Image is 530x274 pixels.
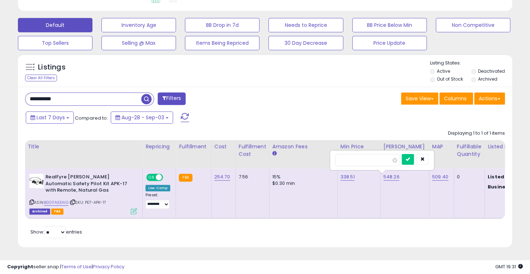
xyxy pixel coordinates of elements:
h5: Listings [38,62,66,72]
div: Displaying 1 to 1 of 1 items [448,130,505,137]
button: Default [18,18,92,32]
span: 2025-09-11 19:31 GMT [495,263,523,270]
button: BB Price Below Min [352,18,427,32]
button: Filters [158,92,186,105]
button: Needs to Reprice [268,18,343,32]
button: Selling @ Max [101,36,176,50]
small: FBA [179,174,192,182]
div: Low. Comp [145,185,170,191]
span: FBA [51,208,63,215]
button: Save View [401,92,438,105]
div: Title [28,143,139,150]
strong: Copyright [7,263,33,270]
div: Preset: [145,193,170,209]
b: Business Price: [488,183,527,190]
b: Listed Price: [488,173,520,180]
div: Clear All Filters [25,74,57,81]
label: Out of Stock [437,76,463,82]
a: 509.40 [432,173,448,181]
span: Show: entries [30,229,82,235]
p: Listing States: [430,60,512,67]
span: ON [147,174,156,181]
a: 254.70 [214,173,230,181]
label: Active [437,68,450,74]
div: MAP [432,143,451,150]
div: Fulfillment Cost [239,143,266,158]
button: 30 Day Decrease [268,36,343,50]
div: Fulfillment [179,143,208,150]
div: Repricing [145,143,173,150]
a: 338.51 [340,173,355,181]
a: B00FAX3AIG [44,200,68,206]
div: Cost [214,143,233,150]
button: Last 7 Days [26,111,74,124]
div: [PERSON_NAME] [383,143,426,150]
label: Deactivated [478,68,505,74]
div: Amazon Fees [272,143,334,150]
button: Non Competitive [436,18,510,32]
a: 548.26 [383,173,400,181]
label: Archived [478,76,497,82]
div: Min Price [340,143,377,150]
button: Inventory Age [101,18,176,32]
div: seller snap | | [7,264,124,270]
div: ASIN: [29,174,137,213]
button: Aug-28 - Sep-03 [111,111,173,124]
span: Last 7 Days [37,114,65,121]
span: Columns [444,95,467,102]
small: Amazon Fees. [272,150,277,157]
button: Columns [439,92,473,105]
span: Listings that have been deleted from Seller Central [29,208,50,215]
button: Top Sellers [18,36,92,50]
div: 15% [272,174,332,180]
a: Privacy Policy [93,263,124,270]
img: 31TP9PX3NNL._SL40_.jpg [29,174,44,188]
a: Terms of Use [61,263,92,270]
div: Fulfillable Quantity [457,143,482,158]
b: RealFyre [PERSON_NAME] Automatic Safety Pilot Kit APK-17 with Remote, Natural Gas [46,174,133,196]
button: Price Update [352,36,427,50]
button: Items Being Repriced [185,36,259,50]
span: | SKU: PET-APK-17 [70,200,106,205]
span: OFF [162,174,173,181]
button: BB Drop in 7d [185,18,259,32]
div: 0 [457,174,479,180]
button: Actions [474,92,505,105]
span: Aug-28 - Sep-03 [121,114,164,121]
div: $0.30 min [272,180,332,187]
span: Compared to: [75,115,108,121]
div: 7.56 [239,174,264,180]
